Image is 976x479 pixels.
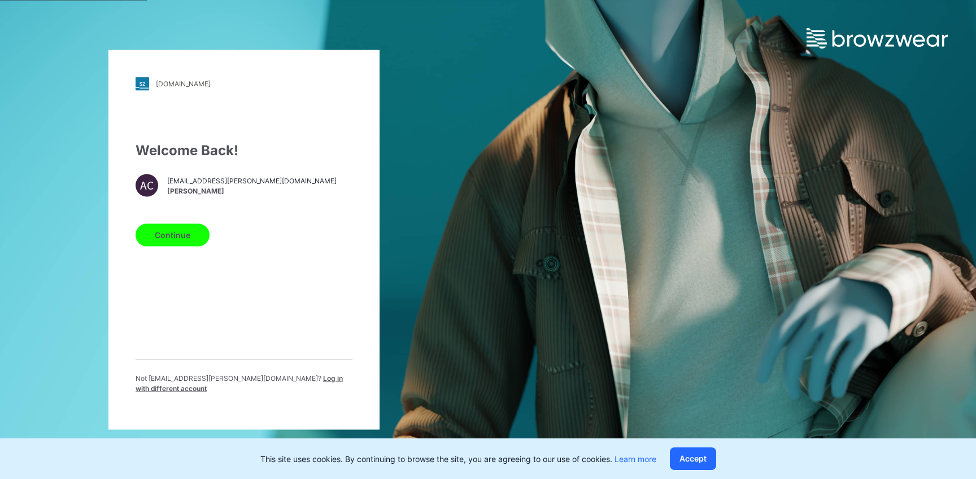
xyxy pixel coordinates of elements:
[167,186,337,196] span: [PERSON_NAME]
[136,77,149,90] img: stylezone-logo.562084cfcfab977791bfbf7441f1a819.svg
[136,77,352,90] a: [DOMAIN_NAME]
[136,174,158,196] div: AC
[260,453,656,465] p: This site uses cookies. By continuing to browse the site, you are agreeing to our use of cookies.
[807,28,948,49] img: browzwear-logo.e42bd6dac1945053ebaf764b6aa21510.svg
[136,373,352,393] p: Not [EMAIL_ADDRESS][PERSON_NAME][DOMAIN_NAME] ?
[167,176,337,186] span: [EMAIL_ADDRESS][PERSON_NAME][DOMAIN_NAME]
[615,454,656,464] a: Learn more
[670,447,716,470] button: Accept
[136,223,210,246] button: Continue
[136,140,352,160] div: Welcome Back!
[156,80,211,88] div: [DOMAIN_NAME]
